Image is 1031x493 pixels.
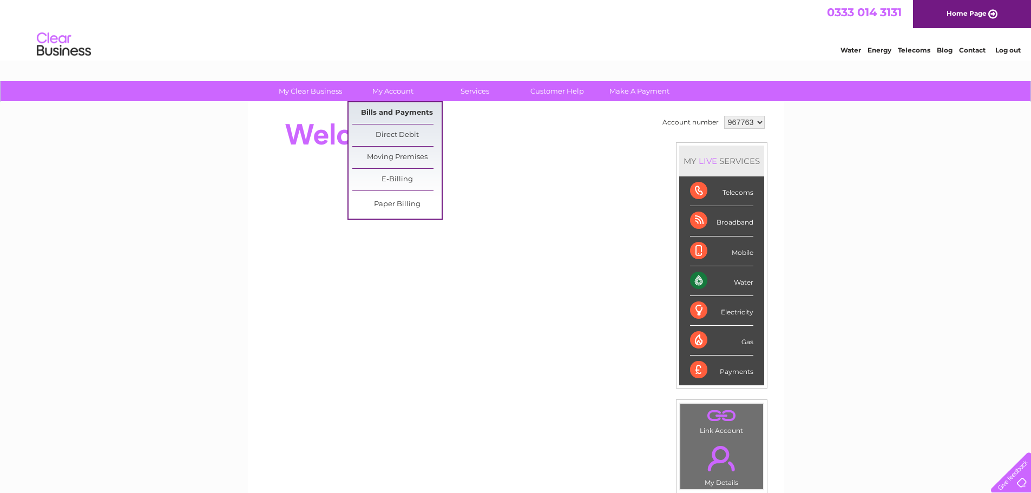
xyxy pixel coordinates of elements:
[690,326,753,356] div: Gas
[266,81,355,101] a: My Clear Business
[690,296,753,326] div: Electricity
[995,46,1021,54] a: Log out
[827,5,902,19] a: 0333 014 3131
[348,81,437,101] a: My Account
[352,147,442,168] a: Moving Premises
[898,46,930,54] a: Telecoms
[690,206,753,236] div: Broadband
[352,194,442,215] a: Paper Billing
[660,113,721,132] td: Account number
[352,124,442,146] a: Direct Debit
[690,176,753,206] div: Telecoms
[680,403,764,437] td: Link Account
[840,46,861,54] a: Water
[959,46,986,54] a: Contact
[690,356,753,385] div: Payments
[683,439,760,477] a: .
[36,28,91,61] img: logo.png
[430,81,520,101] a: Services
[679,146,764,176] div: MY SERVICES
[697,156,719,166] div: LIVE
[937,46,953,54] a: Blog
[352,102,442,124] a: Bills and Payments
[352,169,442,190] a: E-Billing
[868,46,891,54] a: Energy
[690,236,753,266] div: Mobile
[680,437,764,490] td: My Details
[690,266,753,296] div: Water
[683,406,760,425] a: .
[260,6,772,52] div: Clear Business is a trading name of Verastar Limited (registered in [GEOGRAPHIC_DATA] No. 3667643...
[513,81,602,101] a: Customer Help
[595,81,684,101] a: Make A Payment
